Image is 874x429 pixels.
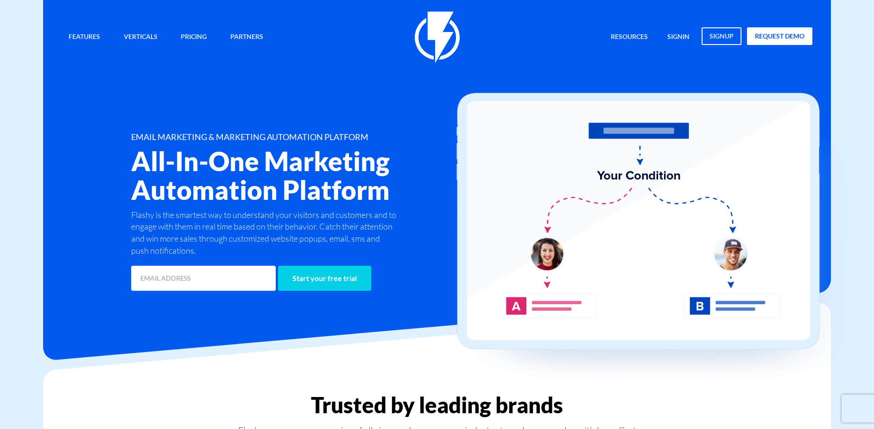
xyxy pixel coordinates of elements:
input: EMAIL ADDRESS [131,266,276,291]
a: Partners [223,27,270,47]
p: Flashy is the smartest way to understand your visitors and customers and to engage with them in r... [131,209,399,257]
a: Features [62,27,107,47]
a: Pricing [174,27,214,47]
input: Start your free trial [278,266,371,291]
h1: EMAIL MARKETING & MARKETING AUTOMATION PLATFORM [131,133,493,142]
a: Verticals [117,27,165,47]
a: signup [702,27,741,45]
a: request demo [747,27,812,45]
a: Resources [604,27,655,47]
h2: Trusted by leading brands [43,393,831,417]
h2: All-In-One Marketing Automation Platform [131,147,493,204]
a: signin [660,27,697,47]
